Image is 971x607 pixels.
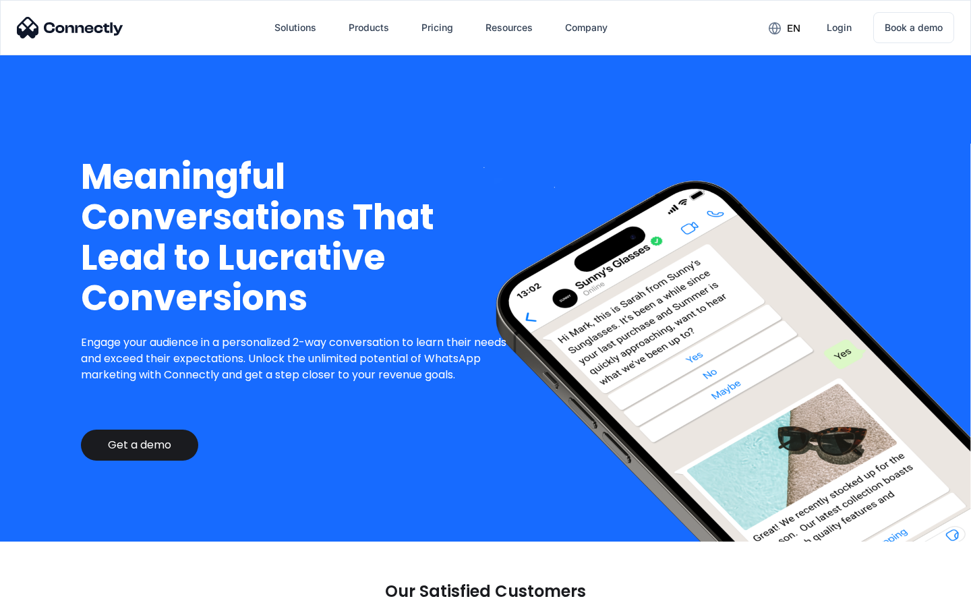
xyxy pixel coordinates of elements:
h1: Meaningful Conversations That Lead to Lucrative Conversions [81,156,517,318]
div: Company [565,18,608,37]
p: Our Satisfied Customers [385,582,586,601]
a: Login [816,11,862,44]
a: Get a demo [81,430,198,461]
a: Pricing [411,11,464,44]
aside: Language selected: English [13,583,81,602]
a: Book a demo [873,12,954,43]
div: en [787,19,800,38]
div: Resources [486,18,533,37]
img: Connectly Logo [17,17,123,38]
ul: Language list [27,583,81,602]
div: Pricing [421,18,453,37]
div: Solutions [274,18,316,37]
div: Products [349,18,389,37]
div: Login [827,18,852,37]
p: Engage your audience in a personalized 2-way conversation to learn their needs and exceed their e... [81,335,517,383]
div: Get a demo [108,438,171,452]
